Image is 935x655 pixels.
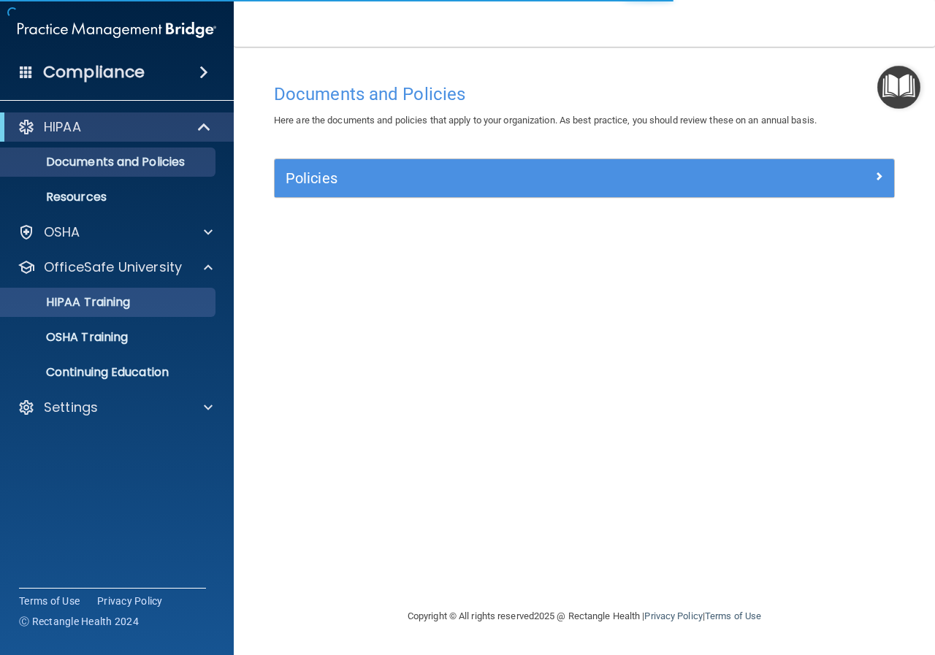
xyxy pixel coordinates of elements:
[18,15,216,45] img: PMB logo
[644,610,702,621] a: Privacy Policy
[44,399,98,416] p: Settings
[19,614,139,629] span: Ⓒ Rectangle Health 2024
[18,118,212,136] a: HIPAA
[286,166,883,190] a: Policies
[877,66,920,109] button: Open Resource Center
[44,118,81,136] p: HIPAA
[44,258,182,276] p: OfficeSafe University
[9,330,128,345] p: OSHA Training
[318,593,851,640] div: Copyright © All rights reserved 2025 @ Rectangle Health | |
[97,594,163,608] a: Privacy Policy
[705,610,761,621] a: Terms of Use
[18,258,213,276] a: OfficeSafe University
[9,365,209,380] p: Continuing Education
[9,190,209,204] p: Resources
[9,295,130,310] p: HIPAA Training
[274,85,895,104] h4: Documents and Policies
[286,170,728,186] h5: Policies
[18,223,213,241] a: OSHA
[9,155,209,169] p: Documents and Policies
[274,115,817,126] span: Here are the documents and policies that apply to your organization. As best practice, you should...
[682,551,917,610] iframe: Drift Widget Chat Controller
[44,223,80,241] p: OSHA
[19,594,80,608] a: Terms of Use
[43,62,145,83] h4: Compliance
[18,399,213,416] a: Settings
